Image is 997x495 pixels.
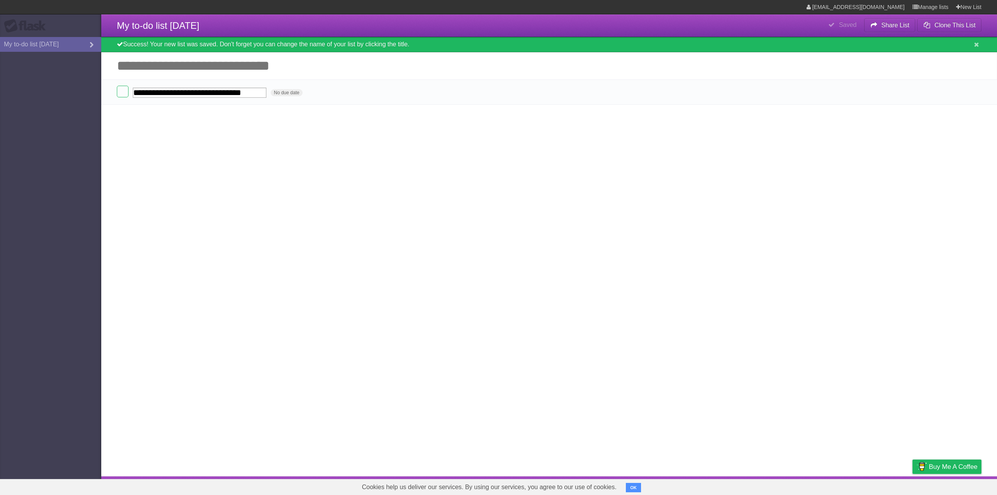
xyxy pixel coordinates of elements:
b: Share List [881,22,909,28]
img: Buy me a coffee [916,460,927,473]
label: Done [117,86,129,97]
b: Saved [839,21,856,28]
div: Success! Your new list was saved. Don't forget you can change the name of your list by clicking t... [101,37,997,52]
button: Share List [864,18,916,32]
span: My to-do list [DATE] [117,20,199,31]
a: Suggest a feature [932,478,981,493]
a: Terms [876,478,893,493]
span: No due date [271,89,302,96]
a: Buy me a coffee [912,460,981,474]
span: Buy me a coffee [929,460,978,474]
b: Clone This List [934,22,976,28]
a: About [809,478,825,493]
button: Clone This List [917,18,981,32]
span: Cookies help us deliver our services. By using our services, you agree to our use of cookies. [354,479,624,495]
button: OK [626,483,641,492]
a: Developers [835,478,866,493]
a: Privacy [902,478,923,493]
div: Flask [4,19,51,33]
